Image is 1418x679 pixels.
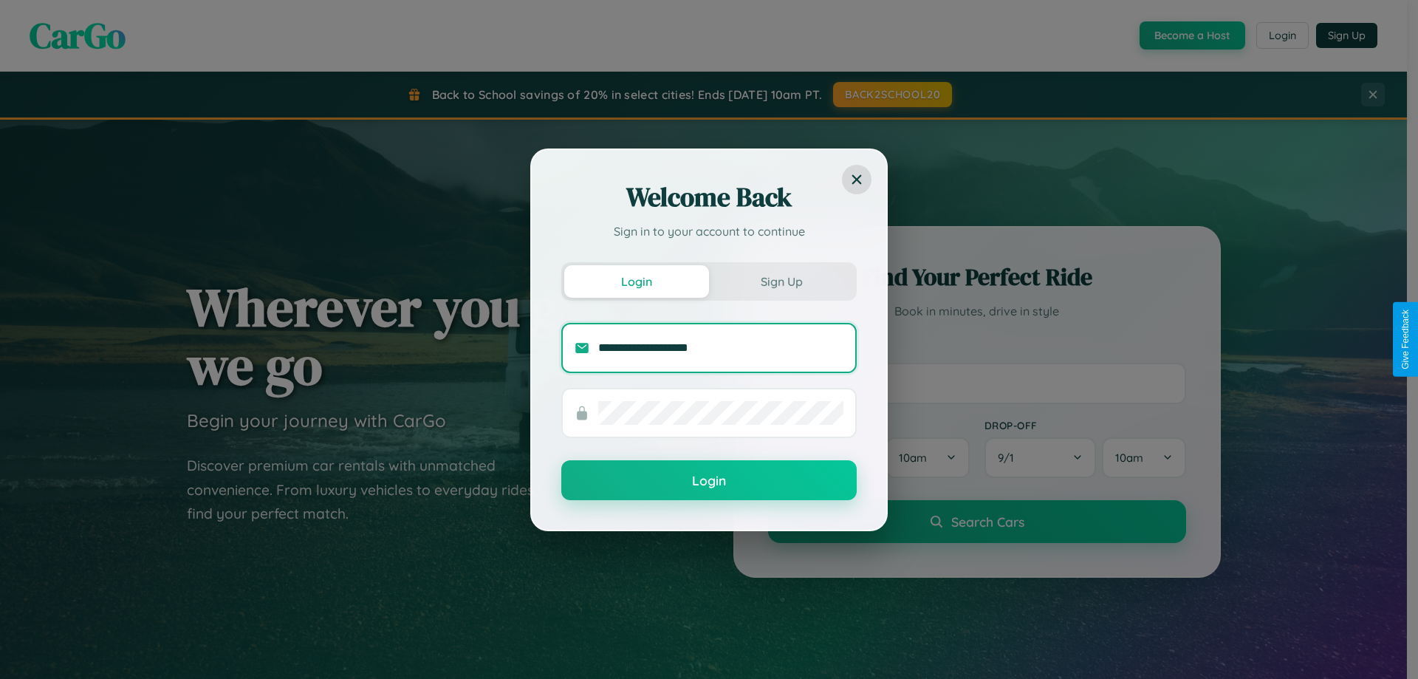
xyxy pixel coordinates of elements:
[709,265,854,298] button: Sign Up
[564,265,709,298] button: Login
[561,460,857,500] button: Login
[561,180,857,215] h2: Welcome Back
[1400,310,1411,369] div: Give Feedback
[561,222,857,240] p: Sign in to your account to continue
